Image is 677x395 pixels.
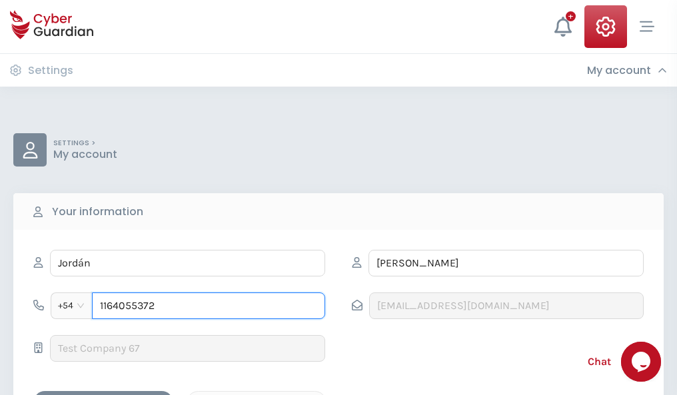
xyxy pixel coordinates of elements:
iframe: chat widget [621,342,664,382]
span: +54 [58,296,85,316]
p: My account [53,148,117,161]
div: + [566,11,576,21]
b: Your information [52,204,143,220]
span: Chat [588,354,611,370]
p: SETTINGS > [53,139,117,148]
h3: My account [587,64,651,77]
div: My account [587,64,667,77]
h3: Settings [28,64,73,77]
